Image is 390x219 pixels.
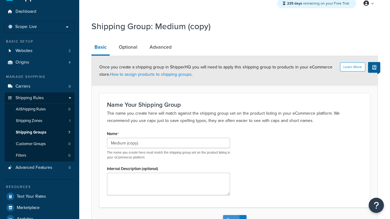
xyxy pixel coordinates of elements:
[5,81,75,92] li: Carriers
[5,45,75,57] li: Websites
[340,62,365,71] button: Learn More
[16,118,42,123] span: Shipping Zones
[5,92,75,104] a: Shipping Rules
[5,115,75,127] a: Shipping Zones1
[5,202,75,213] a: Marketplace
[107,166,158,171] label: Internal Description (optional)
[368,62,380,73] button: Show Help Docs
[16,130,46,135] span: Shipping Groups
[16,84,30,89] span: Carriers
[5,191,75,202] a: Test Your Rates
[69,84,71,89] span: 0
[5,45,75,57] a: Websites2
[116,40,140,54] a: Optional
[147,40,175,54] a: Advanced
[5,127,75,138] li: Shipping Groups
[17,205,40,210] span: Marketplace
[287,1,302,6] strong: 235 days
[16,9,36,14] span: Dashboard
[16,165,52,170] span: Advanced Features
[5,127,75,138] a: Shipping Groups7
[110,71,192,78] a: How to assign products to shipping groups
[68,107,70,112] span: 0
[16,141,46,147] span: Customer Groups
[68,153,70,158] span: 0
[5,57,75,68] li: Origins
[68,130,70,135] span: 7
[16,153,26,158] span: Filters
[5,138,75,150] a: Customer Groups0
[5,162,75,173] li: Advanced Features
[69,60,71,65] span: 4
[5,6,75,17] a: Dashboard
[107,110,362,124] p: The name you create here will match against the shipping group set on the product listing in your...
[369,198,384,213] button: Open Resource Center
[5,115,75,127] li: Shipping Zones
[16,96,44,101] span: Shipping Rules
[5,150,75,161] li: Filters
[5,104,75,115] a: AllShipping Rules0
[16,107,46,112] span: All Shipping Rules
[5,184,75,189] div: Resources
[69,165,71,170] span: 0
[69,118,70,123] span: 1
[15,24,37,30] span: Scope: Live
[16,60,29,65] span: Origins
[5,74,75,79] div: Manage Shipping
[91,20,370,32] h1: Shipping Group: Medium (copy)
[69,48,71,54] span: 2
[68,141,70,147] span: 0
[107,101,362,108] h3: Name Your Shipping Group
[5,57,75,68] a: Origins4
[5,81,75,92] a: Carriers0
[17,194,46,199] span: Test Your Rates
[5,162,75,173] a: Advanced Features0
[5,150,75,161] a: Filters0
[5,39,75,44] div: Basic Setup
[5,92,75,162] li: Shipping Rules
[107,131,119,136] label: Name
[5,138,75,150] li: Customer Groups
[91,40,110,56] a: Basic
[16,48,33,54] span: Websites
[287,1,349,6] span: remaining on your Free Trial
[99,64,332,78] span: Once you create a shipping group in ShipperHQ you will need to apply this shipping group to produ...
[107,150,230,160] p: The name you create here must match the shipping group set on the product listing in your eCommer...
